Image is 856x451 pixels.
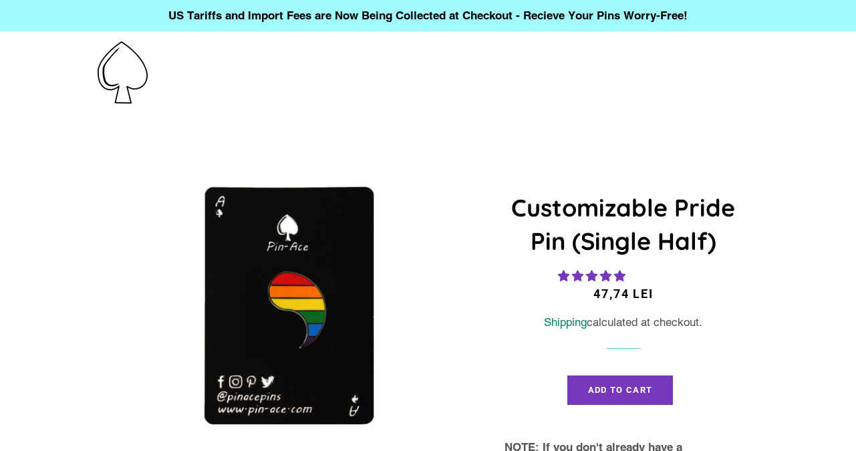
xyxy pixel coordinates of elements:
[588,385,652,395] span: Add to Cart
[98,41,148,104] img: Pin-Ace
[505,191,742,259] h1: Customizable Pride Pin (Single Half)
[505,313,742,331] div: calculated at checkout.
[593,287,653,301] span: 47,74 lei
[544,315,587,329] a: Shipping
[558,269,629,283] span: 4.83 stars
[567,375,673,405] button: Add to Cart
